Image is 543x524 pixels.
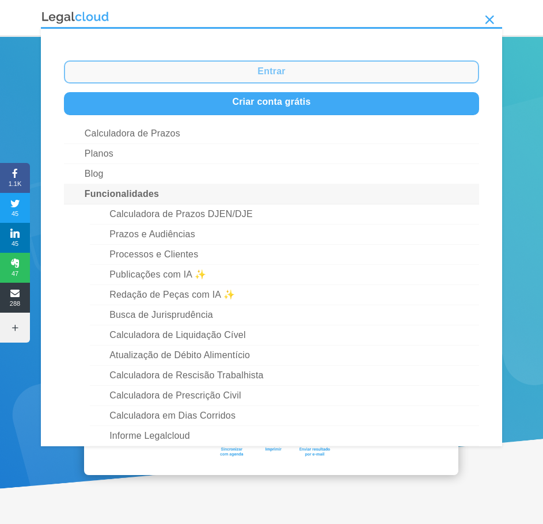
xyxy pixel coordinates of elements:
[90,406,479,426] a: Calculadora em Dias Corridos
[64,124,479,144] a: Calculadora de Prazos
[64,164,479,184] a: Blog
[90,386,479,406] a: Calculadora de Prescrição Civil
[90,245,479,265] a: Processos e Clientes
[64,60,479,83] a: Entrar
[90,345,479,366] a: Atualização de Débito Alimentício
[84,467,458,477] a: Calculadora de Prazos Processuais da Legalcloud
[64,144,479,164] a: Planos
[64,92,479,115] a: Criar conta grátis
[41,10,110,25] img: Logo da Legalcloud
[90,366,479,386] a: Calculadora de Rescisão Trabalhista
[90,285,479,305] a: Redação de Peças com IA ✨
[64,184,479,204] a: Funcionalidades
[90,426,479,446] a: Informe Legalcloud
[90,265,479,285] a: Publicações com IA ✨
[90,204,479,225] a: Calculadora de Prazos DJEN/DJE
[90,325,479,345] a: Calculadora de Liquidação Cível
[90,305,479,325] a: Busca de Jurisprudência
[90,225,479,245] a: Prazos e Audiências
